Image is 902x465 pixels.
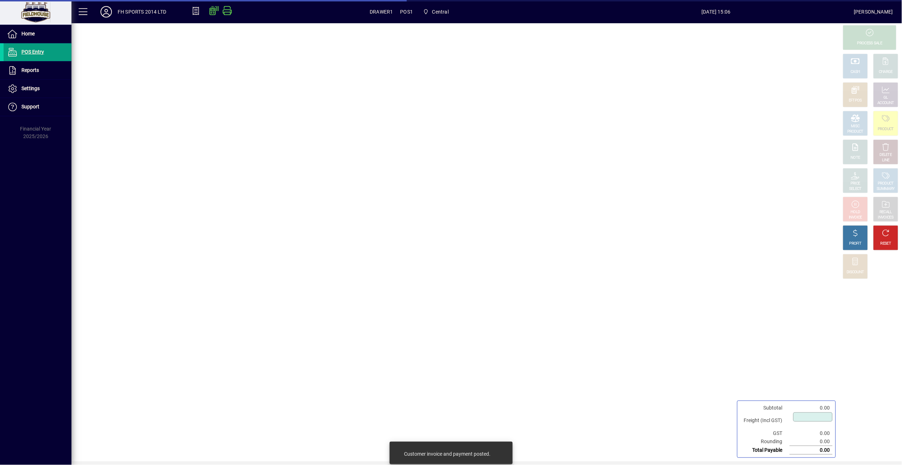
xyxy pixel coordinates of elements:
td: Rounding [740,437,790,446]
td: 0.00 [790,429,833,437]
a: Home [4,25,72,43]
span: POS1 [400,6,413,18]
td: GST [740,429,790,437]
span: Central [420,5,452,18]
span: Settings [21,85,40,91]
div: [PERSON_NAME] [854,6,893,18]
a: Support [4,98,72,116]
div: INVOICE [849,215,862,220]
div: RESET [881,241,891,246]
div: PROFIT [849,241,862,246]
a: Settings [4,80,72,98]
span: POS Entry [21,49,44,55]
div: PRODUCT [878,127,894,132]
span: [DATE] 15:06 [578,6,854,18]
td: 0.00 [790,437,833,446]
td: Total Payable [740,446,790,455]
div: DISCOUNT [847,270,864,275]
div: FH SPORTS 2014 LTD [118,6,166,18]
div: LINE [882,158,889,163]
div: MISC [851,124,860,129]
span: Reports [21,67,39,73]
div: EFTPOS [849,98,862,103]
div: ACCOUNT [878,101,894,106]
span: Home [21,31,35,36]
td: 0.00 [790,446,833,455]
td: Subtotal [740,404,790,412]
button: Profile [95,5,118,18]
div: HOLD [851,210,860,215]
div: SUMMARY [877,186,895,192]
td: Freight (Incl GST) [740,412,790,429]
div: RECALL [880,210,892,215]
div: CHARGE [879,69,893,75]
div: INVOICES [878,215,893,220]
div: PROCESS SALE [857,41,882,46]
td: 0.00 [790,404,833,412]
div: PRICE [851,181,861,186]
div: SELECT [849,186,862,192]
a: Reports [4,62,72,79]
div: NOTE [851,155,860,161]
span: DRAWER1 [370,6,393,18]
div: GL [884,95,888,101]
div: PRODUCT [847,129,863,134]
span: Central [432,6,449,18]
div: CASH [851,69,860,75]
div: PRODUCT [878,181,894,186]
div: DELETE [880,152,892,158]
span: Support [21,104,39,109]
div: Customer invoice and payment posted. [404,450,491,457]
